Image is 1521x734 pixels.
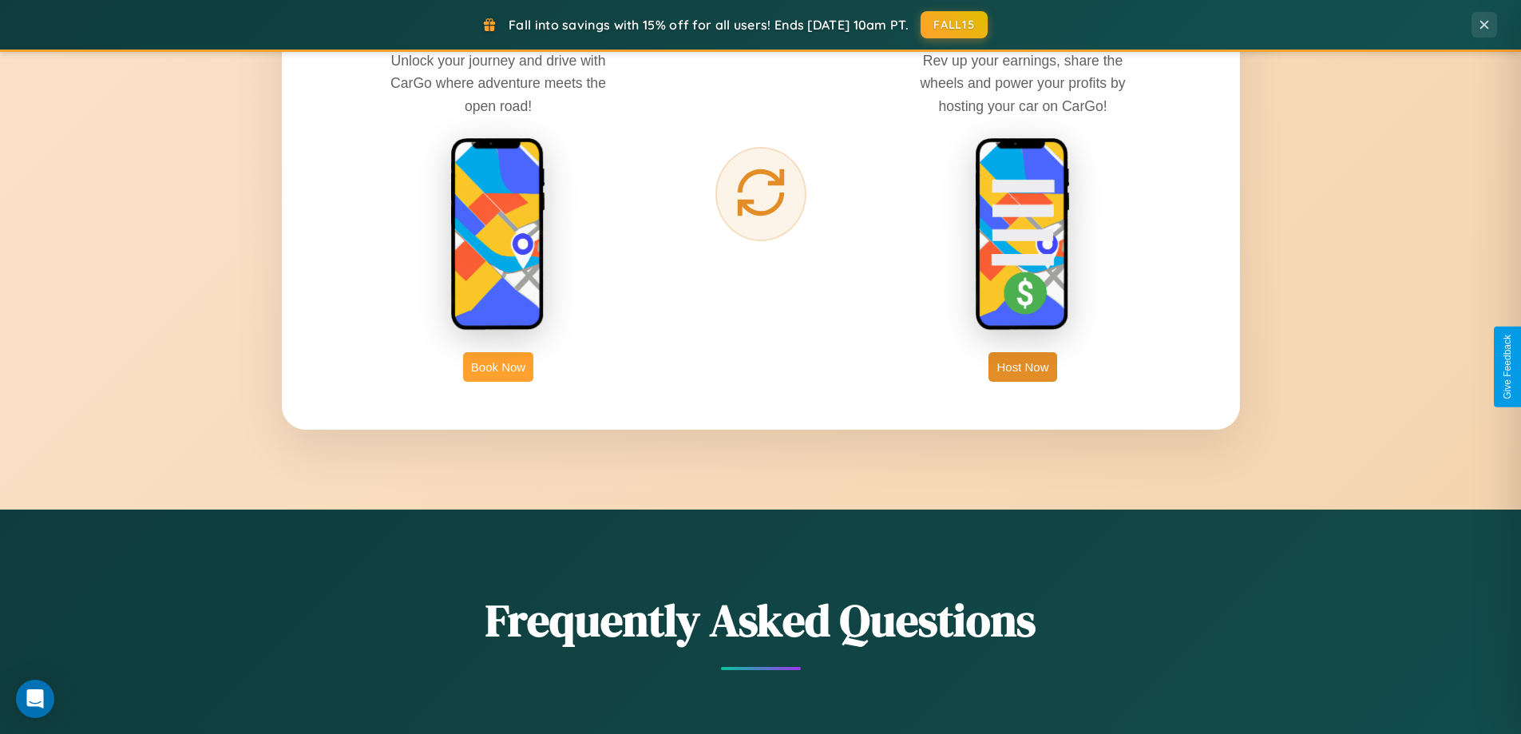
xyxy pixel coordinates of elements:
p: Rev up your earnings, share the wheels and power your profits by hosting your car on CarGo! [903,50,1143,117]
button: Host Now [988,352,1056,382]
div: Give Feedback [1502,335,1513,399]
span: Fall into savings with 15% off for all users! Ends [DATE] 10am PT. [509,17,909,33]
h2: Frequently Asked Questions [282,589,1240,651]
div: Open Intercom Messenger [16,680,54,718]
button: FALL15 [921,11,988,38]
img: rent phone [450,137,546,332]
p: Unlock your journey and drive with CarGo where adventure meets the open road! [378,50,618,117]
img: host phone [975,137,1071,332]
button: Book Now [463,352,533,382]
